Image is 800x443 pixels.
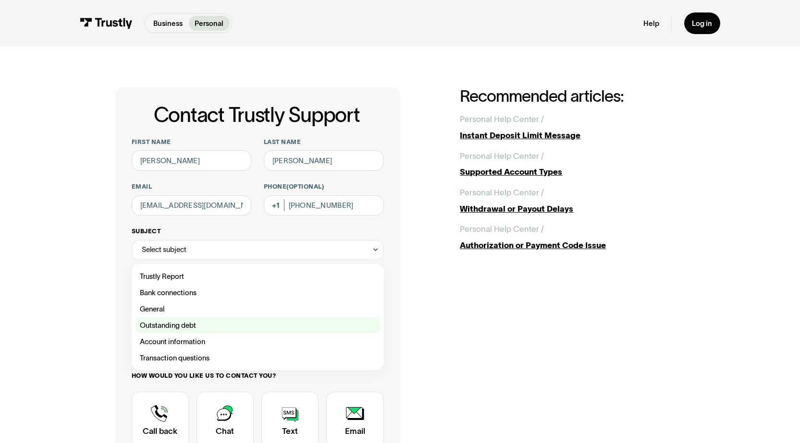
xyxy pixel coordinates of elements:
[692,19,712,28] div: Log in
[264,138,384,146] label: Last name
[460,239,685,251] div: Authorization or Payment Code Issue
[140,287,197,299] span: Bank connections
[286,183,324,190] span: (Optional)
[189,16,230,31] a: Personal
[132,138,252,146] label: First name
[132,183,252,191] label: Email
[460,87,685,105] h2: Recommended articles:
[132,240,384,260] div: Select subject
[460,150,544,162] div: Personal Help Center /
[264,183,384,191] label: Phone
[264,195,384,216] input: (555) 555-5555
[460,166,685,178] div: Supported Account Types
[460,130,685,142] div: Instant Deposit Limit Message
[130,104,384,126] h1: Contact Trustly Support
[80,18,133,29] img: Trustly Logo
[460,187,685,215] a: Personal Help Center /Withdrawal or Payout Delays
[132,260,384,370] nav: Select subject
[684,12,721,34] a: Log in
[140,303,164,315] span: General
[140,270,184,282] span: Trustly Report
[140,319,196,331] span: Outstanding debt
[460,203,685,215] div: Withdrawal or Payout Delays
[140,335,205,347] span: Account information
[132,195,252,216] input: alex@mail.com
[132,372,384,380] label: How would you like us to contact you?
[195,18,223,29] p: Personal
[460,187,544,199] div: Personal Help Center /
[643,19,659,28] a: Help
[147,16,188,31] a: Business
[460,113,685,142] a: Personal Help Center /Instant Deposit Limit Message
[460,150,685,179] a: Personal Help Center /Supported Account Types
[460,223,544,235] div: Personal Help Center /
[132,150,252,170] input: Alex
[142,243,186,255] div: Select subject
[460,113,544,125] div: Personal Help Center /
[140,352,209,364] span: Transaction questions
[460,223,685,251] a: Personal Help Center /Authorization or Payment Code Issue
[132,227,384,236] label: Subject
[153,18,183,29] p: Business
[264,150,384,170] input: Howard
